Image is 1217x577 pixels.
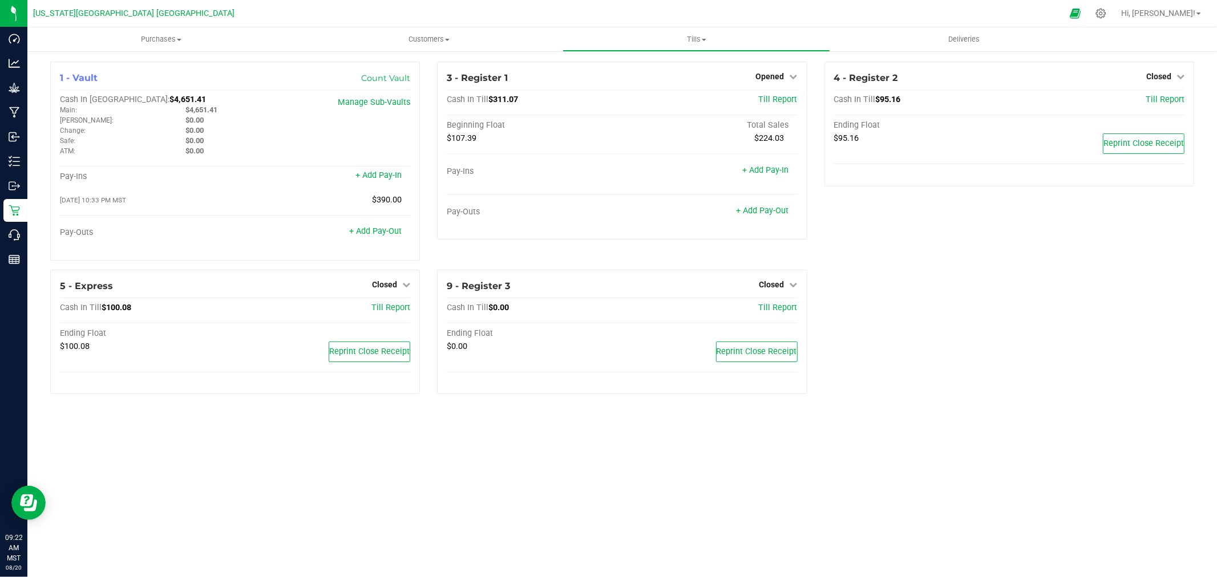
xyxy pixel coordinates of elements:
span: $100.08 [102,303,131,312]
div: Total Sales [622,120,797,131]
span: Change: [60,127,86,135]
div: Ending Float [447,328,622,339]
span: 4 - Register 2 [834,72,898,83]
inline-svg: Manufacturing [9,107,20,118]
inline-svg: Grow [9,82,20,94]
span: Closed [372,280,397,289]
span: 9 - Register 3 [447,281,510,291]
span: 1 - Vault [60,72,98,83]
a: Deliveries [830,27,1098,51]
span: Purchases [27,34,295,44]
span: Cash In Till [60,303,102,312]
span: [DATE] 10:33 PM MST [60,196,126,204]
a: Count Vault [361,73,410,83]
span: $4,651.41 [169,95,206,104]
span: $95.16 [876,95,901,104]
span: Tills [563,34,830,44]
span: Main: [60,106,77,114]
inline-svg: Analytics [9,58,20,69]
iframe: Resource center [11,486,46,520]
a: + Add Pay-In [355,170,402,180]
a: Customers [295,27,563,51]
span: Reprint Close Receipt [1103,139,1184,148]
inline-svg: Dashboard [9,33,20,44]
span: [PERSON_NAME]: [60,116,114,124]
div: Pay-Ins [447,166,622,177]
span: $0.00 [185,116,204,124]
span: $0.00 [185,126,204,135]
a: Till Report [759,95,798,104]
div: Pay-Ins [60,172,235,182]
span: Reprint Close Receipt [717,347,797,356]
span: $224.03 [755,133,785,143]
span: $100.08 [60,342,90,351]
span: Cash In [GEOGRAPHIC_DATA]: [60,95,169,104]
a: + Add Pay-In [743,165,789,175]
inline-svg: Reports [9,254,20,265]
span: Reprint Close Receipt [329,347,410,356]
span: $0.00 [447,342,467,351]
span: Closed [1146,72,1171,81]
a: Purchases [27,27,295,51]
inline-svg: Inbound [9,131,20,143]
span: $0.00 [185,136,204,145]
span: $0.00 [185,147,204,155]
inline-svg: Call Center [9,229,20,241]
span: Customers [296,34,562,44]
span: Safe: [60,137,75,145]
div: Ending Float [60,328,235,339]
span: Deliveries [933,34,995,44]
span: $4,651.41 [185,105,217,114]
a: Tills [563,27,830,51]
a: + Add Pay-Out [349,226,402,236]
a: + Add Pay-Out [737,206,789,216]
button: Reprint Close Receipt [329,342,410,362]
span: [US_STATE][GEOGRAPHIC_DATA] [GEOGRAPHIC_DATA] [33,9,234,18]
div: Pay-Outs [60,227,235,238]
div: Manage settings [1094,8,1108,19]
span: Hi, [PERSON_NAME]! [1121,9,1195,18]
p: 09:22 AM MST [5,533,22,563]
button: Reprint Close Receipt [1103,133,1184,154]
span: $311.07 [488,95,518,104]
div: Ending Float [834,120,1009,131]
span: Opened [756,72,785,81]
span: $107.39 [447,133,476,143]
a: Till Report [371,303,410,312]
span: 5 - Express [60,281,113,291]
a: Till Report [759,303,798,312]
div: Pay-Outs [447,207,622,217]
span: $95.16 [834,133,859,143]
button: Reprint Close Receipt [716,342,798,362]
span: Cash In Till [447,303,488,312]
span: Open Ecommerce Menu [1062,2,1088,25]
span: $390.00 [372,195,402,205]
span: Cash In Till [447,95,488,104]
span: $0.00 [488,303,509,312]
span: 3 - Register 1 [447,72,508,83]
span: Closed [759,280,785,289]
span: ATM: [60,147,75,155]
p: 08/20 [5,563,22,572]
inline-svg: Outbound [9,180,20,192]
a: Manage Sub-Vaults [338,97,410,107]
inline-svg: Inventory [9,156,20,167]
a: Till Report [1146,95,1184,104]
inline-svg: Retail [9,205,20,216]
span: Cash In Till [834,95,876,104]
div: Beginning Float [447,120,622,131]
